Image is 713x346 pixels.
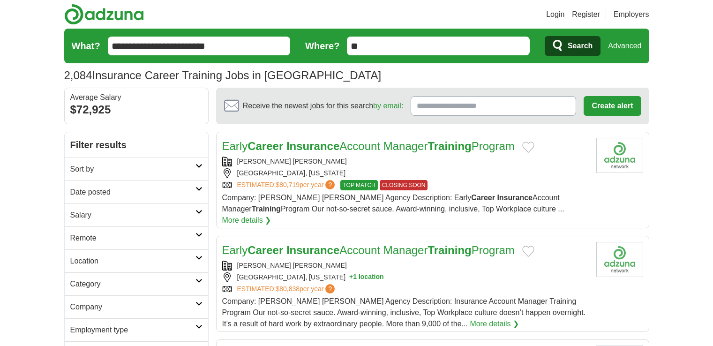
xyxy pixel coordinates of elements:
button: +1 location [349,272,384,282]
h1: Insurance Career Training Jobs in [GEOGRAPHIC_DATA] [64,69,382,82]
span: 2,084 [64,67,92,84]
a: by email [373,102,401,110]
button: Search [545,36,600,56]
span: ? [325,284,335,293]
strong: Training [428,140,471,152]
h2: Location [70,256,195,267]
a: Sort by [65,158,208,181]
a: ESTIMATED:$80,838per year? [237,284,337,294]
div: [GEOGRAPHIC_DATA], [US_STATE] [222,272,589,282]
img: Marsh & McLennan logo [596,138,643,173]
h2: Sort by [70,164,195,175]
h2: Remote [70,233,195,244]
span: Company: [PERSON_NAME] [PERSON_NAME] Agency Description: Early Account Manager Program Our not-so... [222,194,564,213]
h2: Category [70,278,195,290]
a: Salary [65,203,208,226]
div: [GEOGRAPHIC_DATA], [US_STATE] [222,168,589,178]
span: $80,838 [276,285,300,293]
a: EarlyCareer InsuranceAccount ManagerTrainingProgram [222,140,515,152]
strong: Training [428,244,471,256]
a: [PERSON_NAME] [PERSON_NAME] [237,262,347,269]
strong: Insurance [497,194,533,202]
strong: Career [248,244,283,256]
button: Create alert [584,96,641,116]
a: Login [546,9,564,20]
span: TOP MATCH [340,180,377,190]
span: + [349,272,353,282]
button: Add to favorite jobs [522,246,534,257]
a: Register [572,9,600,20]
span: $80,719 [276,181,300,188]
h2: Company [70,301,195,313]
div: Average Salary [70,94,203,101]
label: Where? [305,39,339,53]
a: Employment type [65,318,208,341]
strong: Career [471,194,495,202]
strong: Career [248,140,283,152]
strong: Insurance [286,140,339,152]
button: Add to favorite jobs [522,142,534,153]
a: More details ❯ [222,215,271,226]
a: More details ❯ [470,318,519,330]
img: Adzuna logo [64,4,144,25]
h2: Date posted [70,187,195,198]
h2: Employment type [70,324,195,336]
span: Search [568,37,593,55]
a: ESTIMATED:$80,719per year? [237,180,337,190]
a: Date posted [65,181,208,203]
a: Company [65,295,208,318]
h2: Salary [70,210,195,221]
span: ? [325,180,335,189]
a: [PERSON_NAME] [PERSON_NAME] [237,158,347,165]
div: $72,925 [70,101,203,118]
span: CLOSING SOON [380,180,428,190]
img: Marsh & McLennan logo [596,242,643,277]
strong: Training [252,205,281,213]
a: Advanced [608,37,641,55]
span: Company: [PERSON_NAME] [PERSON_NAME] Agency Description: Insurance Account Manager Training Progr... [222,297,586,328]
strong: Insurance [286,244,339,256]
a: Category [65,272,208,295]
a: EarlyCareer InsuranceAccount ManagerTrainingProgram [222,244,515,256]
span: Receive the newest jobs for this search : [243,100,403,112]
a: Remote [65,226,208,249]
a: Employers [614,9,649,20]
a: Location [65,249,208,272]
label: What? [72,39,100,53]
h2: Filter results [65,132,208,158]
